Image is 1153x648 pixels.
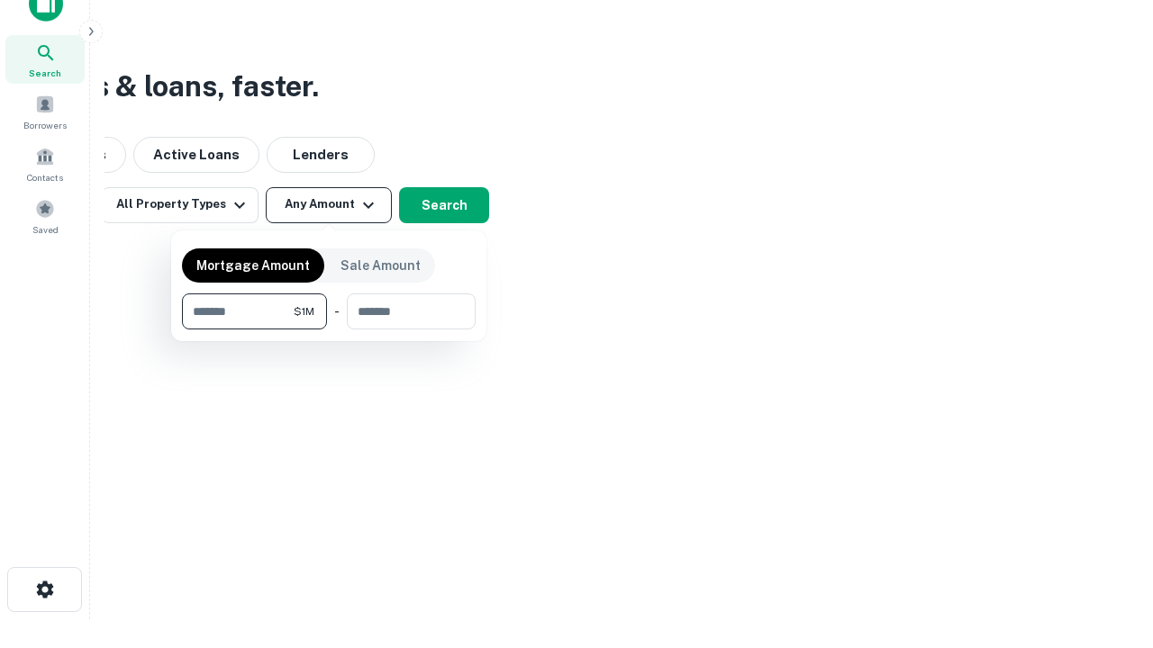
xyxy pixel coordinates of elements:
[196,256,310,275] p: Mortgage Amount
[340,256,421,275] p: Sale Amount
[334,293,340,329] div: -
[294,303,314,319] span: $1M
[1063,504,1153,590] iframe: Chat Widget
